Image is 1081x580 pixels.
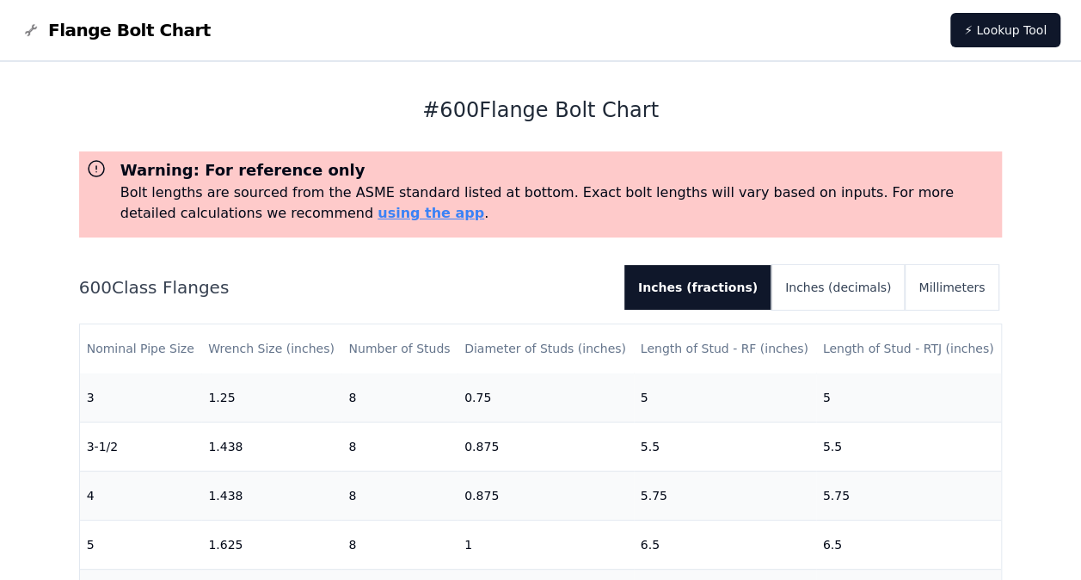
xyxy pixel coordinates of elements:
[201,422,341,471] td: 1.438
[48,18,211,42] span: Flange Bolt Chart
[816,373,1002,422] td: 5
[201,373,341,422] td: 1.25
[624,265,771,310] button: Inches (fractions)
[816,520,1002,569] td: 6.5
[80,471,202,520] td: 4
[816,422,1002,471] td: 5.5
[21,18,211,42] a: Flange Bolt Chart LogoFlange Bolt Chart
[80,324,202,373] th: Nominal Pipe Size
[458,324,634,373] th: Diameter of Studs (inches)
[634,373,816,422] td: 5
[80,520,202,569] td: 5
[634,520,816,569] td: 6.5
[458,471,634,520] td: 0.875
[634,324,816,373] th: Length of Stud - RF (inches)
[79,96,1003,124] h1: # 600 Flange Bolt Chart
[458,422,634,471] td: 0.875
[458,520,634,569] td: 1
[120,182,996,224] p: Bolt lengths are sourced from the ASME standard listed at bottom. Exact bolt lengths will vary ba...
[341,373,458,422] td: 8
[950,13,1060,47] a: ⚡ Lookup Tool
[816,324,1002,373] th: Length of Stud - RTJ (inches)
[771,265,905,310] button: Inches (decimals)
[341,422,458,471] td: 8
[21,20,41,40] img: Flange Bolt Chart Logo
[79,275,611,299] h2: 600 Class Flanges
[341,520,458,569] td: 8
[201,324,341,373] th: Wrench Size (inches)
[634,422,816,471] td: 5.5
[120,158,996,182] h3: Warning: For reference only
[816,471,1002,520] td: 5.75
[201,471,341,520] td: 1.438
[458,373,634,422] td: 0.75
[378,205,484,221] a: using the app
[905,265,998,310] button: Millimeters
[201,520,341,569] td: 1.625
[341,324,458,373] th: Number of Studs
[80,373,202,422] td: 3
[341,471,458,520] td: 8
[80,422,202,471] td: 3-1/2
[634,471,816,520] td: 5.75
